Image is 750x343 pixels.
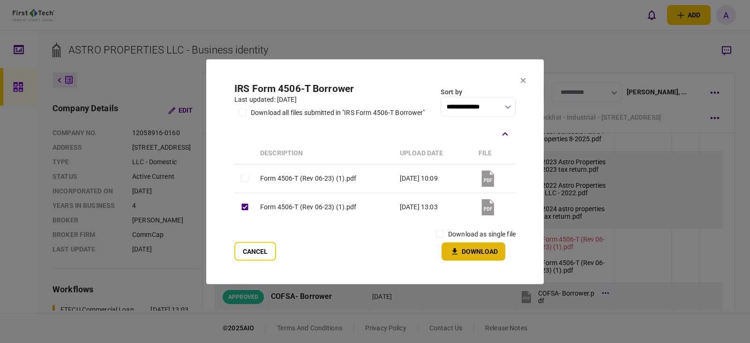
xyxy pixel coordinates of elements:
th: file [474,142,516,164]
button: Cancel [234,242,276,260]
td: Form 4506-T (Rev 06-23) (1).pdf [255,193,395,221]
label: download as single file [448,229,516,239]
button: Download [442,242,505,260]
th: upload date [395,142,474,164]
td: [DATE] 10:09 [395,164,474,193]
div: download all files submitted in "IRS Form 4506-T Borrower" [251,107,425,117]
td: [DATE] 13:03 [395,193,474,221]
td: Form 4506-T (Rev 06-23) (1).pdf [255,164,395,193]
div: last updated: [DATE] [234,94,425,104]
h2: IRS Form 4506-T Borrower [234,83,425,94]
div: Sort by [441,87,516,97]
th: Description [255,142,395,164]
